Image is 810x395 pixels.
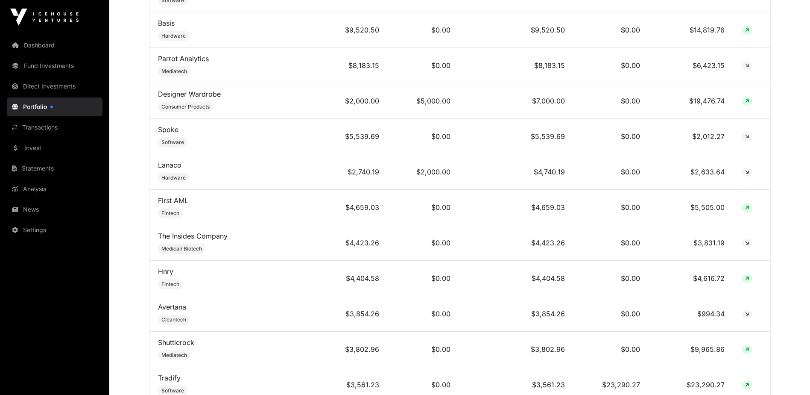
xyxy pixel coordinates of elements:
[649,12,733,48] td: $14,819.76
[158,161,181,169] a: Lanaco
[649,296,733,332] td: $994.34
[649,83,733,119] td: $19,476.74
[158,196,188,205] a: First AML
[573,83,649,119] td: $0.00
[318,261,388,296] td: $4,404.58
[318,48,388,83] td: $8,183.15
[158,232,228,240] a: The Insides Company
[158,267,173,276] a: Hnry
[158,19,175,27] a: Basis
[459,48,573,83] td: $8,183.15
[649,225,733,261] td: $3,831.19
[158,374,181,382] a: Tradify
[161,68,187,75] span: Mediatech
[459,190,573,225] td: $4,659.03
[459,332,573,367] td: $3,802.96
[161,103,210,110] span: Consumer Products
[573,332,649,367] td: $0.00
[7,139,102,157] a: Invest
[459,225,573,261] td: $4,423.26
[388,12,459,48] td: $0.00
[649,332,733,367] td: $9,965.86
[7,36,102,55] a: Dashboard
[573,225,649,261] td: $0.00
[388,332,459,367] td: $0.00
[318,332,388,367] td: $3,802.96
[649,261,733,296] td: $4,616.72
[161,210,179,217] span: Fintech
[459,261,573,296] td: $4,404.58
[388,261,459,296] td: $0.00
[388,154,459,190] td: $2,000.00
[10,9,79,26] img: Icehouse Ventures Logo
[7,97,102,116] a: Portfolio
[573,48,649,83] td: $0.00
[318,296,388,332] td: $3,854.26
[318,154,388,190] td: $2,740.19
[649,119,733,154] td: $2,012.27
[459,296,573,332] td: $3,854.26
[7,180,102,198] a: Analysis
[7,221,102,239] a: Settings
[649,190,733,225] td: $5,505.00
[459,12,573,48] td: $9,520.50
[318,119,388,154] td: $5,539.69
[7,159,102,178] a: Statements
[158,338,194,347] a: Shuttlerock
[388,190,459,225] td: $0.00
[161,139,184,146] span: Software
[7,118,102,137] a: Transactions
[573,154,649,190] td: $0.00
[318,190,388,225] td: $4,659.03
[388,83,459,119] td: $5,000.00
[459,119,573,154] td: $5,539.69
[459,83,573,119] td: $7,000.00
[318,225,388,261] td: $4,423.26
[161,32,186,39] span: Hardware
[318,12,388,48] td: $9,520.50
[388,48,459,83] td: $0.00
[767,354,810,395] iframe: Chat Widget
[161,387,184,394] span: Software
[161,174,186,181] span: Hardware
[161,316,186,323] span: Cleantech
[649,154,733,190] td: $2,633.64
[573,261,649,296] td: $0.00
[573,190,649,225] td: $0.00
[7,200,102,219] a: News
[388,225,459,261] td: $0.00
[573,12,649,48] td: $0.00
[318,83,388,119] td: $2,000.00
[161,352,187,359] span: Mediatech
[7,56,102,75] a: Fund Investments
[7,77,102,96] a: Direct Investments
[161,245,202,252] span: Medical/ Biotech
[573,296,649,332] td: $0.00
[388,296,459,332] td: $0.00
[158,90,221,98] a: Designer Wardrobe
[388,119,459,154] td: $0.00
[158,303,186,311] a: Avertana
[573,119,649,154] td: $0.00
[161,281,179,288] span: Fintech
[158,54,209,63] a: Parrot Analytics
[158,125,178,134] a: Spoke
[459,154,573,190] td: $4,740.19
[649,48,733,83] td: $6,423.15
